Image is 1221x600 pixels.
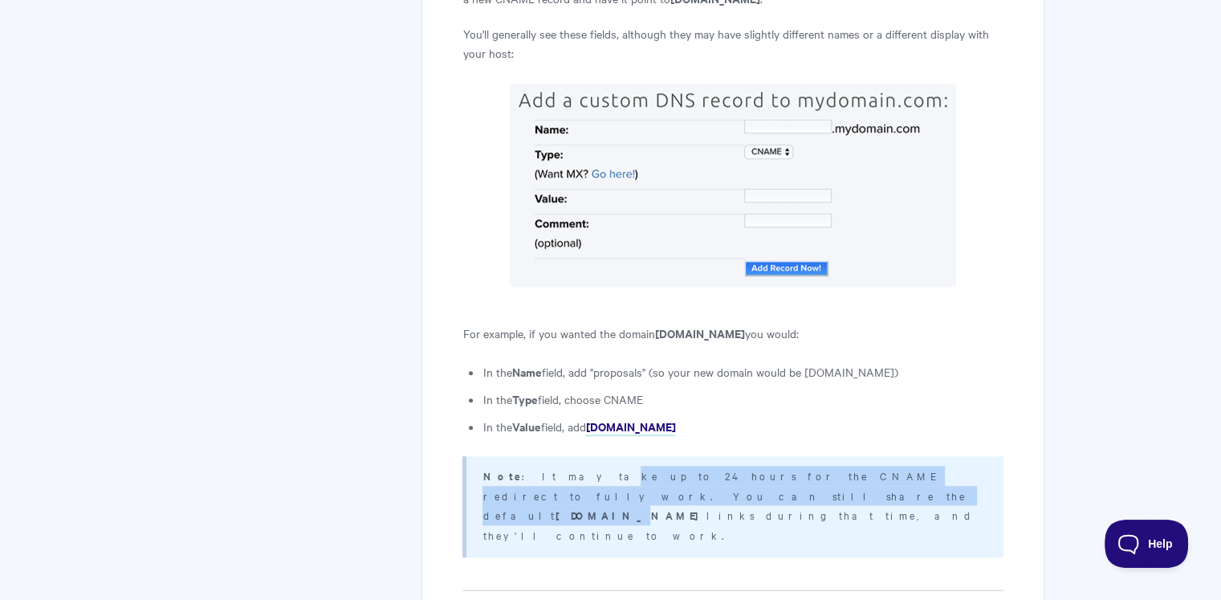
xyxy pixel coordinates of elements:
[462,324,1003,343] p: For example, if you wanted the domain you would:
[555,508,706,523] strong: [DOMAIN_NAME]
[511,363,541,380] strong: Name
[511,390,537,407] strong: Type
[654,324,744,341] strong: [DOMAIN_NAME]
[482,362,1003,382] li: In the field, add "proposals" (so your new domain would be [DOMAIN_NAME])
[462,24,1003,63] p: You'll generally see these fields, although they may have slightly different names or a different...
[482,466,983,545] p: : It may take up to 24 hours for the CNAME redirect to fully work. You can still share the defaul...
[482,417,1003,436] li: In the field, add
[482,390,1003,409] li: In the field, choose CNAME
[511,418,540,435] strong: Value
[510,84,956,287] img: A sample CNAME record form with no data entered
[482,468,521,484] strong: Note
[585,418,675,436] a: [DOMAIN_NAME]
[585,418,675,435] strong: [DOMAIN_NAME]
[1105,520,1189,568] iframe: Toggle Customer Support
